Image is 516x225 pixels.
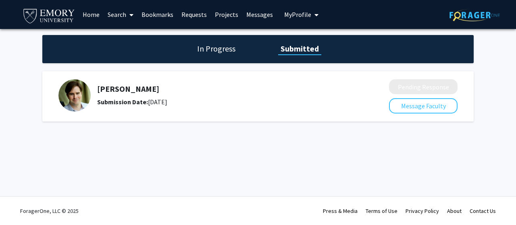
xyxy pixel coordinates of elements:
a: Messages [242,0,277,29]
span: My Profile [284,10,311,19]
b: Submission Date: [97,98,148,106]
a: Requests [177,0,211,29]
img: Emory University Logo [22,6,76,25]
a: Message Faculty [389,102,458,110]
button: Pending Response [389,79,458,94]
img: Profile Picture [58,79,91,111]
img: ForagerOne Logo [449,9,500,21]
a: Press & Media [323,207,358,215]
a: About [447,207,462,215]
h1: In Progress [195,43,238,54]
a: Projects [211,0,242,29]
a: Bookmarks [137,0,177,29]
a: Home [79,0,104,29]
a: Contact Us [470,207,496,215]
a: Terms of Use [366,207,397,215]
a: Privacy Policy [406,207,439,215]
button: Message Faculty [389,98,458,114]
h1: Submitted [278,43,321,54]
h5: [PERSON_NAME] [97,84,346,94]
div: [DATE] [97,97,346,107]
a: Search [104,0,137,29]
div: ForagerOne, LLC © 2025 [20,197,79,225]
